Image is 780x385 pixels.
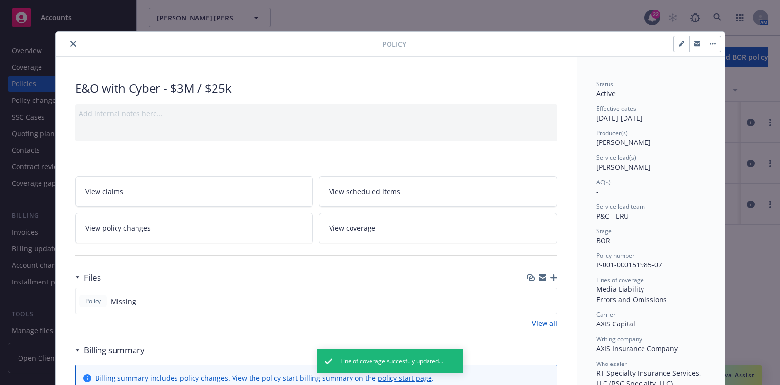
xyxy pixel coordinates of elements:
span: P&C - ERU [596,211,629,221]
a: View all [532,318,557,328]
span: P-001-000151985-07 [596,260,662,269]
span: [PERSON_NAME] [596,138,651,147]
div: Errors and Omissions [596,294,705,304]
span: AXIS Insurance Company [596,344,678,353]
span: BOR [596,236,610,245]
span: View coverage [329,223,375,233]
a: View scheduled items [319,176,557,207]
h3: Billing summary [84,344,145,357]
span: Service lead team [596,203,645,211]
span: Policy [83,297,103,305]
span: Status [596,80,613,88]
a: policy start page [378,373,432,383]
span: Service lead(s) [596,153,636,162]
span: Lines of coverage [596,276,644,284]
div: Media Liability [596,284,705,294]
a: View claims [75,176,313,207]
div: Billing summary [75,344,145,357]
div: [DATE] - [DATE] [596,104,705,123]
span: - [596,187,599,196]
h3: Files [84,271,101,284]
div: Files [75,271,101,284]
span: Missing [111,296,136,306]
span: View scheduled items [329,186,400,197]
span: Writing company [596,335,642,343]
a: View policy changes [75,213,313,243]
a: View coverage [319,213,557,243]
span: Policy [382,39,406,49]
span: Effective dates [596,104,636,113]
span: Wholesaler [596,360,627,368]
span: View policy changes [85,223,151,233]
span: Line of coverage succesfuly updated... [340,357,443,365]
span: Carrier [596,310,616,319]
div: Billing summary includes policy changes. View the policy start billing summary on the . [95,373,434,383]
button: close [67,38,79,50]
div: E&O with Cyber - $3M / $25k [75,80,557,97]
span: [PERSON_NAME] [596,162,651,172]
div: Add internal notes here... [79,108,553,119]
span: View claims [85,186,123,197]
span: AXIS Capital [596,319,635,328]
span: AC(s) [596,178,611,186]
span: Producer(s) [596,129,628,137]
span: Active [596,89,616,98]
span: Policy number [596,251,635,260]
span: Stage [596,227,612,235]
